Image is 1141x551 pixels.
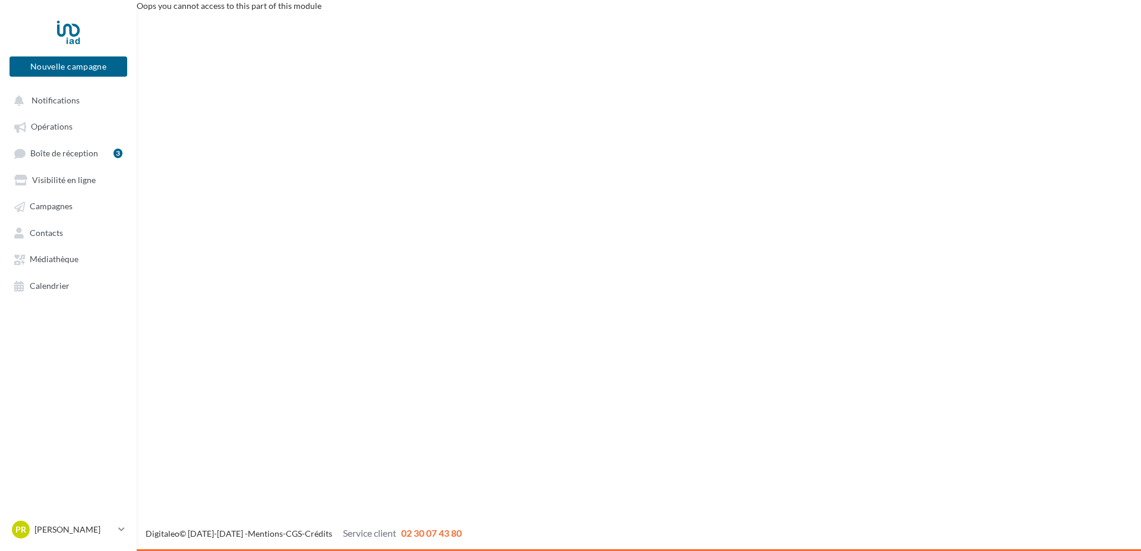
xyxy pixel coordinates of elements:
[7,248,130,269] a: Médiathèque
[137,1,322,11] span: Oops you cannot access to this part of this module
[30,148,98,158] span: Boîte de réception
[7,115,130,137] a: Opérations
[34,524,114,536] p: [PERSON_NAME]
[7,195,130,216] a: Campagnes
[114,149,122,158] div: 3
[31,95,80,105] span: Notifications
[305,528,332,539] a: Crédits
[7,142,130,164] a: Boîte de réception3
[146,528,179,539] a: Digitaleo
[10,56,127,77] button: Nouvelle campagne
[401,527,462,539] span: 02 30 07 43 80
[343,527,396,539] span: Service client
[7,89,125,111] button: Notifications
[146,528,462,539] span: © [DATE]-[DATE] - - -
[30,281,70,291] span: Calendrier
[7,169,130,190] a: Visibilité en ligne
[30,254,78,265] span: Médiathèque
[248,528,283,539] a: Mentions
[32,175,96,185] span: Visibilité en ligne
[30,228,63,238] span: Contacts
[7,275,130,296] a: Calendrier
[10,518,127,541] a: PR [PERSON_NAME]
[31,122,73,132] span: Opérations
[30,201,73,212] span: Campagnes
[7,222,130,243] a: Contacts
[15,524,26,536] span: PR
[286,528,302,539] a: CGS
